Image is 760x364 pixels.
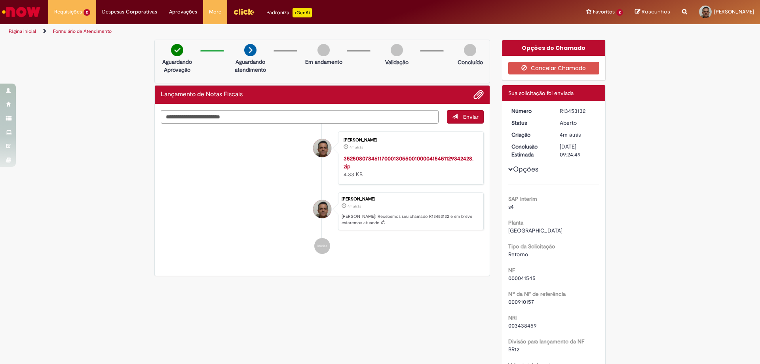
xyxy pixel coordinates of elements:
[348,204,361,209] span: 4m atrás
[1,4,42,20] img: ServiceNow
[463,113,479,120] span: Enviar
[508,314,517,321] b: NRI
[54,8,82,16] span: Requisições
[350,145,363,150] time: 27/08/2025 15:24:27
[231,58,270,74] p: Aguardando atendimento
[344,154,475,178] div: 4.33 KB
[642,8,670,15] span: Rascunhos
[53,28,112,34] a: Formulário de Atendimento
[560,143,597,158] div: [DATE] 09:24:49
[505,131,554,139] dt: Criação
[508,274,536,282] span: 000041545
[305,58,342,66] p: Em andamento
[344,138,475,143] div: [PERSON_NAME]
[508,290,566,297] b: Nº da NF de referência
[161,110,439,124] textarea: Digite sua mensagem aqui...
[560,119,597,127] div: Aberto
[505,143,554,158] dt: Conclusão Estimada
[84,9,90,16] span: 2
[616,9,623,16] span: 2
[560,131,597,139] div: 27/08/2025 15:24:45
[508,219,523,226] b: Planta
[266,8,312,17] div: Padroniza
[508,346,519,353] span: BR12
[508,338,584,345] b: Divisão para lançamento da NF
[508,62,600,74] button: Cancelar Chamado
[350,145,363,150] span: 4m atrás
[348,204,361,209] time: 27/08/2025 15:24:45
[344,155,473,170] a: 35250807846117000130550010000415451129342428.zip
[464,44,476,56] img: img-circle-grey.png
[244,44,256,56] img: arrow-next.png
[209,8,221,16] span: More
[714,8,754,15] span: [PERSON_NAME]
[560,131,581,138] time: 27/08/2025 15:24:45
[473,90,484,100] button: Adicionar anexos
[385,58,408,66] p: Validação
[158,58,196,74] p: Aguardando Aprovação
[9,28,36,34] a: Página inicial
[508,90,574,97] span: Sua solicitação foi enviada
[313,200,331,218] div: Welber Teixeira Gomes
[161,124,484,262] ul: Histórico de tíquete
[593,8,615,16] span: Favoritos
[508,251,528,258] span: Retorno
[502,40,606,56] div: Opções do Chamado
[505,107,554,115] dt: Número
[508,243,555,250] b: Tipo da Solicitação
[313,139,331,157] div: Welber Teixeira Gomes
[508,322,537,329] span: 003438459
[342,213,479,226] p: [PERSON_NAME]! Recebemos seu chamado R13453132 e em breve estaremos atuando.
[391,44,403,56] img: img-circle-grey.png
[317,44,330,56] img: img-circle-grey.png
[102,8,157,16] span: Despesas Corporativas
[161,192,484,231] li: Welber Teixeira Gomes
[560,131,581,138] span: 4m atrás
[342,197,479,202] div: [PERSON_NAME]
[508,298,534,305] span: 000910157
[171,44,183,56] img: check-circle-green.png
[508,267,515,274] b: NF
[233,6,255,17] img: click_logo_yellow_360x200.png
[508,195,537,202] b: SAP Interim
[447,110,484,124] button: Enviar
[458,58,483,66] p: Concluído
[293,8,312,17] p: +GenAi
[505,119,554,127] dt: Status
[169,8,197,16] span: Aprovações
[635,8,670,16] a: Rascunhos
[6,24,501,39] ul: Trilhas de página
[508,227,562,234] span: [GEOGRAPHIC_DATA]
[560,107,597,115] div: R13453132
[508,203,514,210] span: s4
[161,91,243,98] h2: Lançamento de Notas Fiscais Histórico de tíquete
